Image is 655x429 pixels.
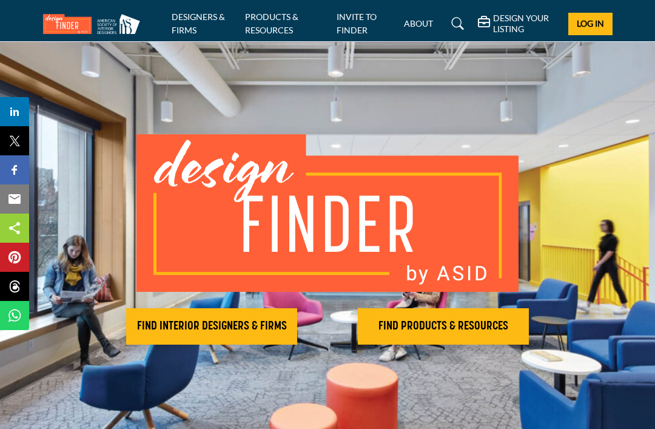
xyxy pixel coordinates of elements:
h2: FIND PRODUCTS & RESOURCES [361,319,525,334]
a: INVITE TO FINDER [337,12,377,35]
img: image [136,134,519,292]
a: Search [440,14,472,33]
a: ABOUT [404,18,433,29]
h2: FIND INTERIOR DESIGNERS & FIRMS [130,319,294,334]
a: DESIGNERS & FIRMS [172,12,225,35]
div: DESIGN YOUR LISTING [478,13,559,35]
img: Site Logo [43,14,146,34]
button: Log In [568,13,612,35]
a: PRODUCTS & RESOURCES [245,12,298,35]
span: Log In [577,18,604,29]
h5: DESIGN YOUR LISTING [493,13,559,35]
button: FIND PRODUCTS & RESOURCES [358,308,529,345]
button: FIND INTERIOR DESIGNERS & FIRMS [126,308,297,345]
